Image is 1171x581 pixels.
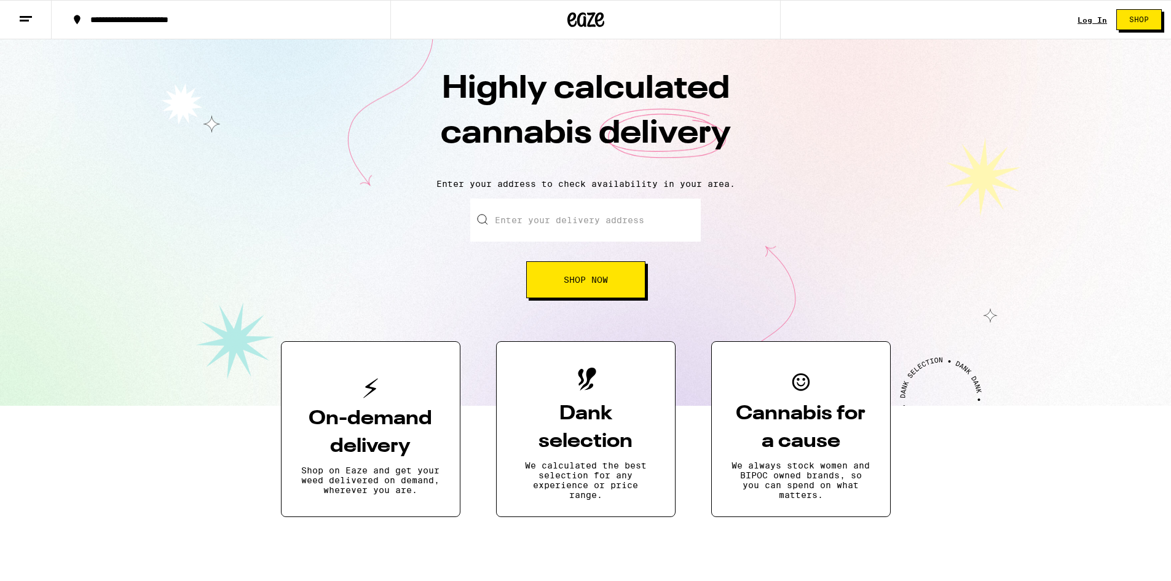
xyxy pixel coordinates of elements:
p: Enter your address to check availability in your area. [12,179,1159,189]
input: Enter your delivery address [470,199,701,242]
span: Shop [1129,16,1149,23]
h3: Cannabis for a cause [731,400,870,456]
p: Shop on Eaze and get your weed delivered on demand, wherever you are. [301,465,440,495]
span: Shop Now [564,275,608,284]
h3: On-demand delivery [301,405,440,460]
h1: Highly calculated cannabis delivery [371,67,801,169]
button: Shop [1116,9,1162,30]
p: We always stock women and BIPOC owned brands, so you can spend on what matters. [731,460,870,500]
a: Shop [1107,9,1171,30]
a: Log In [1078,16,1107,24]
button: Cannabis for a causeWe always stock women and BIPOC owned brands, so you can spend on what matters. [711,341,891,517]
p: We calculated the best selection for any experience or price range. [516,460,655,500]
h3: Dank selection [516,400,655,456]
button: Shop Now [526,261,645,298]
button: On-demand deliveryShop on Eaze and get your weed delivered on demand, wherever you are. [281,341,460,517]
button: Dank selectionWe calculated the best selection for any experience or price range. [496,341,676,517]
